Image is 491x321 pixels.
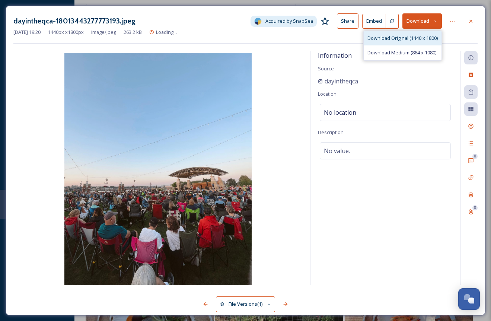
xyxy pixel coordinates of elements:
[265,18,313,25] span: Acquired by SnapSea
[402,13,442,29] button: Download
[318,90,337,97] span: Location
[324,108,356,117] span: No location
[324,146,350,155] span: No value.
[124,29,142,36] span: 263.2 kB
[362,14,386,29] button: Embed
[337,13,358,29] button: Share
[13,16,135,26] h3: dayintheqca-18013443277773193.jpeg
[472,154,478,159] div: 0
[367,49,436,56] span: Download Medium (864 x 1080)
[216,296,275,312] button: File Versions(1)
[48,29,84,36] span: 1440 px x 1800 px
[156,29,177,35] span: Loading...
[318,129,344,136] span: Description
[91,29,116,36] span: image/jpeg
[254,18,262,25] img: snapsea-logo.png
[472,205,478,210] div: 0
[318,51,352,60] span: Information
[325,77,358,86] span: dayintheqca
[458,288,480,310] button: Open Chat
[318,65,334,72] span: Source
[13,53,303,287] img: dayintheqca-18013443277773193.jpeg
[367,35,438,42] span: Download Original (1440 x 1800)
[13,29,41,36] span: [DATE] 19:20
[318,77,358,86] a: dayintheqca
